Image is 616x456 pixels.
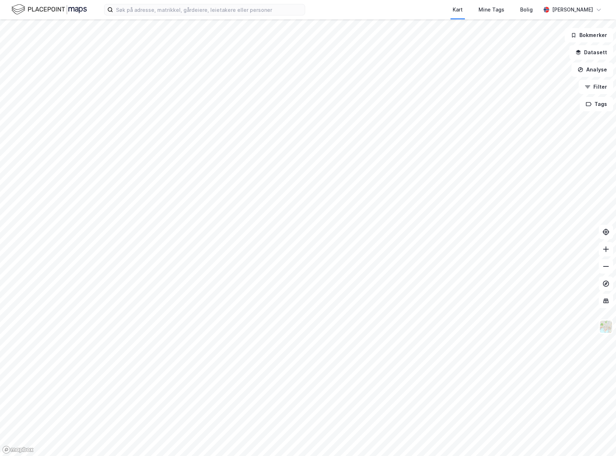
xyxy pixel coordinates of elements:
[552,5,593,14] div: [PERSON_NAME]
[580,422,616,456] iframe: Chat Widget
[453,5,463,14] div: Kart
[520,5,533,14] div: Bolig
[113,4,305,15] input: Søk på adresse, matrikkel, gårdeiere, leietakere eller personer
[11,3,87,16] img: logo.f888ab2527a4732fd821a326f86c7f29.svg
[580,422,616,456] div: Kontrollprogram for chat
[479,5,504,14] div: Mine Tags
